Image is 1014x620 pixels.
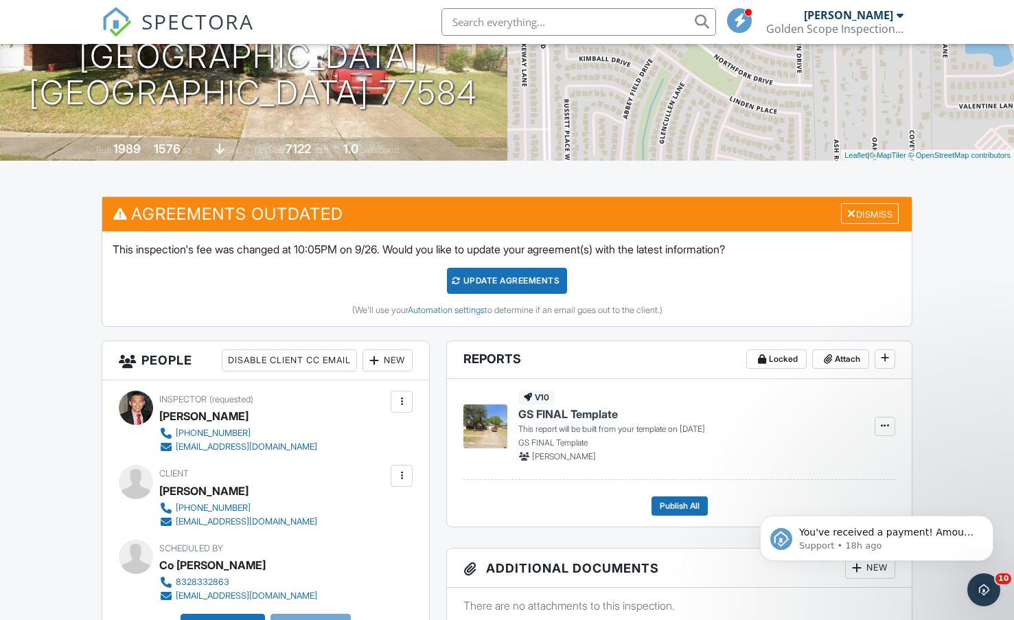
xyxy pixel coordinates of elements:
[159,468,189,479] span: Client
[159,426,317,440] a: [PHONE_NUMBER]
[408,305,485,315] a: Automation settings
[159,406,249,426] div: [PERSON_NAME]
[176,503,251,514] div: [PHONE_NUMBER]
[176,590,317,601] div: [EMAIL_ADDRESS][DOMAIN_NAME]
[841,203,899,225] div: Dismiss
[159,589,317,603] a: [EMAIL_ADDRESS][DOMAIN_NAME]
[102,341,429,380] h3: People
[844,151,867,159] a: Leaflet
[739,487,1014,583] iframe: Intercom notifications message
[102,231,912,326] div: This inspection's fee was changed at 10:05PM on 9/26. Would you like to update your agreement(s) ...
[313,145,330,155] span: sq.ft.
[159,543,223,553] span: Scheduled By
[176,428,251,439] div: [PHONE_NUMBER]
[804,8,893,22] div: [PERSON_NAME]
[102,197,912,231] h3: Agreements Outdated
[841,150,1014,161] div: |
[463,598,895,613] p: There are no attachments to this inspection.
[22,2,485,111] h1: [STREET_ADDRESS] [GEOGRAPHIC_DATA], [GEOGRAPHIC_DATA] 77584
[176,577,229,588] div: 8328332863
[102,19,254,47] a: SPECTORA
[360,145,400,155] span: bathrooms
[447,549,912,588] h3: Additional Documents
[995,573,1011,584] span: 10
[159,440,317,454] a: [EMAIL_ADDRESS][DOMAIN_NAME]
[159,515,317,529] a: [EMAIL_ADDRESS][DOMAIN_NAME]
[159,481,249,501] div: [PERSON_NAME]
[908,151,1011,159] a: © OpenStreetMap contributors
[209,394,253,404] span: (requested)
[176,441,317,452] div: [EMAIL_ADDRESS][DOMAIN_NAME]
[869,151,906,159] a: © MapTiler
[159,575,317,589] a: 8328332863
[343,141,358,156] div: 1.0
[159,501,317,515] a: [PHONE_NUMBER]
[159,555,266,575] div: Co [PERSON_NAME]
[967,573,1000,606] iframe: Intercom live chat
[447,268,567,294] div: Update Agreements
[766,22,903,36] div: Golden Scope Inspections, LLC
[159,394,207,404] span: Inspector
[176,516,317,527] div: [EMAIL_ADDRESS][DOMAIN_NAME]
[96,145,111,155] span: Built
[222,349,357,371] div: Disable Client CC Email
[113,141,141,156] div: 1989
[154,141,181,156] div: 1576
[183,145,202,155] span: sq. ft.
[255,145,284,155] span: Lot Size
[102,7,132,37] img: The Best Home Inspection Software - Spectora
[113,305,902,316] div: (We'll use your to determine if an email goes out to the client.)
[227,145,242,155] span: slab
[141,7,254,36] span: SPECTORA
[441,8,716,36] input: Search everything...
[286,141,311,156] div: 7122
[362,349,413,371] div: New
